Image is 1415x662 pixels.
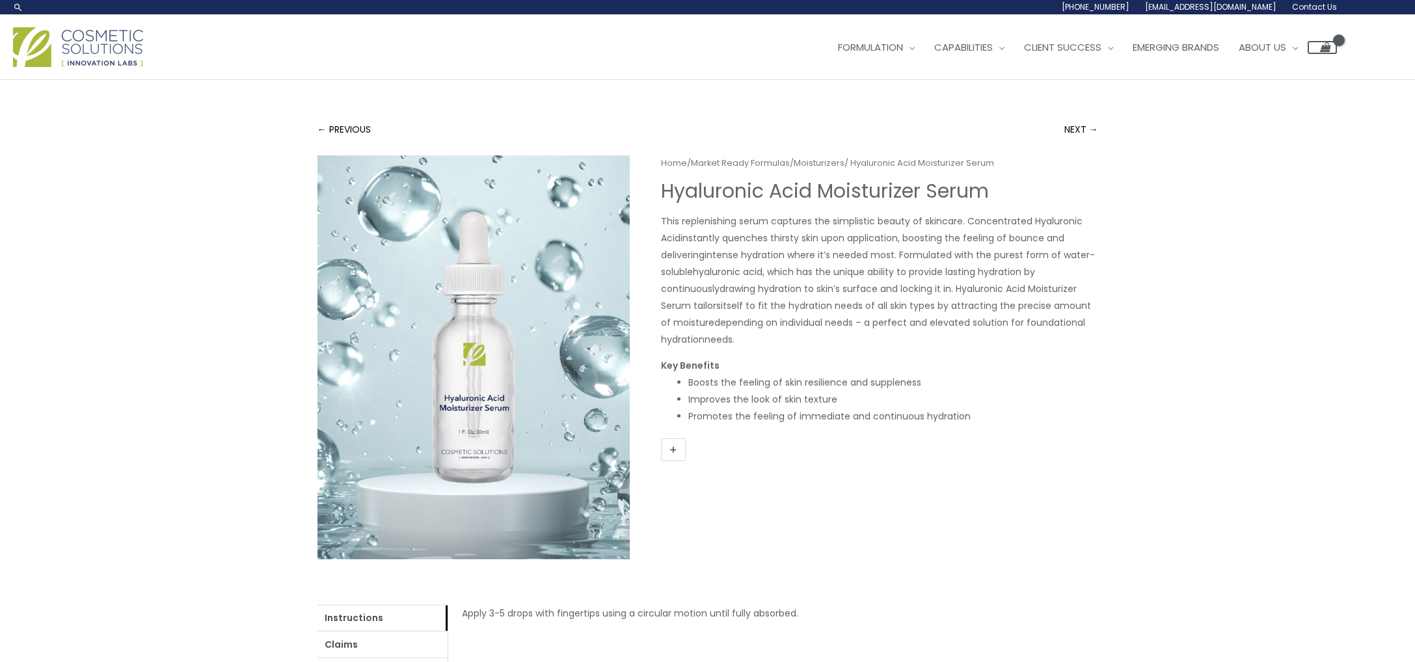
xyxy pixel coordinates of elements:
a: NEXT → [1064,116,1098,142]
span: Contact Us [1292,1,1337,12]
nav: Site Navigation [818,28,1337,67]
img: Cosmetic Solutions Logo [13,27,143,67]
span: Emerging Brands [1133,40,1219,54]
a: Client Success [1014,28,1123,67]
span: Capabilities [934,40,993,54]
nav: Breadcrumb [661,155,1098,171]
span: intense hydration where it’s needed most. Formulated with the purest form of water-soluble [661,248,1095,278]
li: Improves the look of skin texture [688,391,1098,408]
span: Client Success [1024,40,1101,54]
span: hyaluronic acid, which has the unique ability to provide lasting hydration by continuously [661,265,1035,295]
img: Hyaluronic moisturizer Serum [317,155,630,559]
span: depending on individual needs – a perfect and elevated solution for foundational hydration [661,316,1085,346]
a: ← PREVIOUS [317,116,371,142]
a: Emerging Brands [1123,28,1229,67]
a: Search icon link [13,2,23,12]
a: Market Ready Formulas [691,157,790,169]
span: instantly quenches thirsty skin upon application, boosting the feeling of bounce and delivering [661,232,1064,261]
p: Apply 3-5 drops with fingertips using a circular motion until fully absorbed. [462,605,1085,622]
span: needs. [705,333,734,346]
span: This replenishing serum captures the simplistic beauty of skincare. Concentrated Hyaluronic Acid [661,215,1083,245]
a: Instructions [317,605,448,631]
span: [PHONE_NUMBER] [1062,1,1129,12]
a: Moisturizers [794,157,844,169]
li: Promotes the feeling of immediate and continuous hydration [688,408,1098,425]
span: About Us [1239,40,1286,54]
a: View Shopping Cart, empty [1308,41,1337,54]
a: About Us [1229,28,1308,67]
span: Formulation [838,40,903,54]
a: Claims [317,631,448,657]
a: Capabilities [924,28,1014,67]
a: + [661,438,686,461]
li: Boosts the feeling of skin resilience and suppleness [688,374,1098,391]
span: itself to fit the hydration needs of all skin types by attracting the precise amount of moisture [661,299,1091,329]
h1: Hyaluronic Acid Moisturizer Serum [661,179,1098,203]
span: drawing hydration to skin’s surface and locking it in. Hyaluronic Acid Moisturizer Serum tailors [661,282,1077,312]
span: [EMAIL_ADDRESS][DOMAIN_NAME] [1145,1,1276,12]
a: Home [661,157,687,169]
strong: Key Benefits [661,359,720,372]
a: Formulation [828,28,924,67]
